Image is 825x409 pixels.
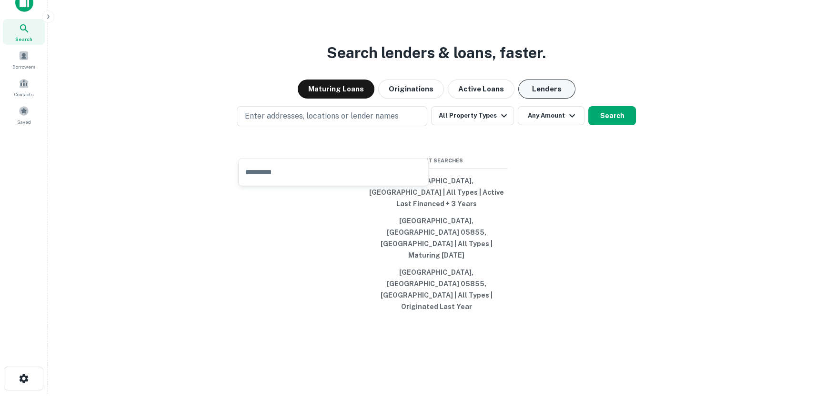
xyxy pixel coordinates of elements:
[12,63,35,70] span: Borrowers
[3,102,45,128] a: Saved
[448,80,514,99] button: Active Loans
[327,41,546,64] h3: Search lenders & loans, faster.
[365,264,508,315] button: [GEOGRAPHIC_DATA], [GEOGRAPHIC_DATA] 05855, [GEOGRAPHIC_DATA] | All Types | Originated Last Year
[3,19,45,45] a: Search
[365,172,508,212] button: [GEOGRAPHIC_DATA], [GEOGRAPHIC_DATA] | All Types | Active Last Financed + 3 Years
[17,118,31,126] span: Saved
[588,106,636,125] button: Search
[245,110,399,122] p: Enter addresses, locations or lender names
[431,106,514,125] button: All Property Types
[378,80,444,99] button: Originations
[365,212,508,264] button: [GEOGRAPHIC_DATA], [GEOGRAPHIC_DATA] 05855, [GEOGRAPHIC_DATA] | All Types | Maturing [DATE]
[298,80,374,99] button: Maturing Loans
[777,333,825,379] iframe: Chat Widget
[365,157,508,165] span: Recent Searches
[3,74,45,100] a: Contacts
[518,106,584,125] button: Any Amount
[237,106,427,126] button: Enter addresses, locations or lender names
[3,47,45,72] a: Borrowers
[15,35,32,43] span: Search
[518,80,575,99] button: Lenders
[14,90,33,98] span: Contacts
